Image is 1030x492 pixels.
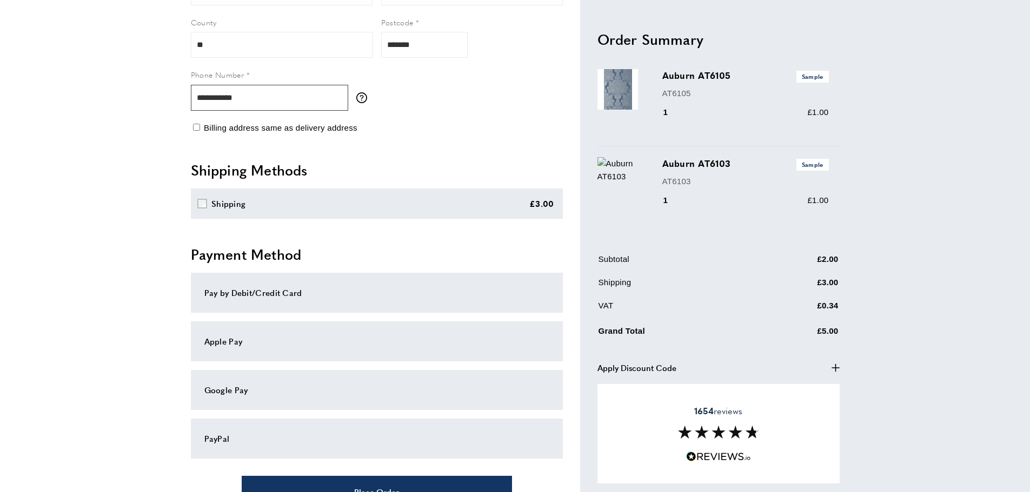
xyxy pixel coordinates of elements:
h3: Auburn AT6103 [662,157,829,170]
div: Shipping [211,197,245,210]
img: Auburn AT6103 [597,157,652,183]
span: Apply Discount Code [597,361,676,374]
td: £3.00 [764,276,839,297]
div: 1 [662,194,683,207]
p: AT6105 [662,86,829,99]
input: Billing address same as delivery address [193,124,200,131]
span: Sample [796,159,829,170]
td: Grand Total [599,322,763,346]
h2: Shipping Methods [191,160,563,180]
img: Reviews section [678,426,759,439]
strong: 1654 [694,405,714,417]
img: Auburn AT6105 [597,69,638,110]
span: Postcode [381,17,414,28]
span: Billing address same as delivery address [204,123,357,132]
span: Phone Number [191,69,244,80]
td: £0.34 [764,299,839,320]
span: £1.00 [807,196,828,205]
span: Sample [796,71,829,82]
div: Google Pay [204,383,549,396]
span: reviews [694,406,742,416]
div: £3.00 [529,197,554,210]
div: PayPal [204,432,549,445]
h2: Payment Method [191,245,563,264]
h2: Order Summary [597,29,840,49]
span: £1.00 [807,107,828,117]
span: County [191,17,217,28]
div: 1 [662,106,683,119]
td: Subtotal [599,253,763,274]
td: £2.00 [764,253,839,274]
td: VAT [599,299,763,320]
div: Pay by Debit/Credit Card [204,286,549,299]
p: AT6103 [662,174,829,187]
td: £5.00 [764,322,839,346]
h3: Auburn AT6105 [662,69,829,82]
button: More information [356,92,373,103]
td: Shipping [599,276,763,297]
img: Reviews.io 5 stars [686,451,751,462]
div: Apple Pay [204,335,549,348]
